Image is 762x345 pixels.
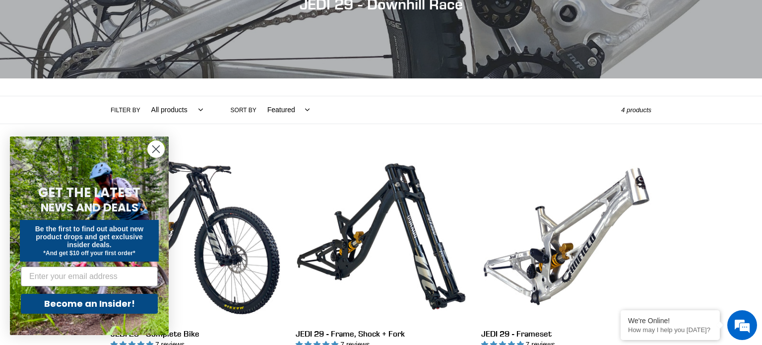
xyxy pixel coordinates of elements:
[21,294,158,314] button: Become an Insider!
[621,106,651,114] span: 4 products
[38,184,140,202] span: GET THE LATEST
[628,326,712,334] p: How may I help you today?
[111,106,140,115] label: Filter by
[21,267,158,286] input: Enter your email address
[231,106,256,115] label: Sort by
[35,225,144,249] span: Be the first to find out about new product drops and get exclusive insider deals.
[628,317,712,325] div: We're Online!
[147,140,165,158] button: Close dialog
[43,250,135,257] span: *And get $10 off your first order*
[41,200,138,215] span: NEWS AND DEALS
